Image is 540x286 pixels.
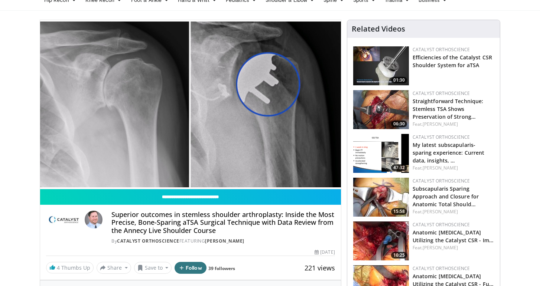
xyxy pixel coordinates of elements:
[413,185,479,208] a: Subscapularis Sparing Approach and Closure for Anatomic Total Should…
[353,221,409,260] a: 10:25
[353,178,409,217] a: 15:58
[46,211,82,229] img: Catalyst OrthoScience
[391,77,407,83] span: 01:30
[413,90,470,96] a: Catalyst OrthoScience
[134,262,172,274] button: Save to
[353,90,409,129] img: 9da787ca-2dfb-43c1-a0a8-351c907486d2.png.150x105_q85_crop-smart_upscale.png
[57,264,60,271] span: 4
[205,238,244,244] a: [PERSON_NAME]
[423,208,458,215] a: [PERSON_NAME]
[353,46,409,85] a: 01:30
[85,211,103,229] img: Avatar
[175,262,206,274] button: Follow
[353,46,409,85] img: fb133cba-ae71-4125-a373-0117bb5c96eb.150x105_q85_crop-smart_upscale.jpg
[353,90,409,129] a: 06:30
[413,221,470,228] a: Catalyst OrthoScience
[391,121,407,127] span: 06:30
[353,134,409,173] a: 47:32
[111,238,335,244] div: By FEATURING
[353,178,409,217] img: a86a4350-9e36-4b87-ae7e-92b128bbfe68.150x105_q85_crop-smart_upscale.jpg
[413,46,470,53] a: Catalyst OrthoScience
[353,134,409,173] img: 80373a9b-554e-45fa-8df5-19b638f02d60.png.150x105_q85_crop-smart_upscale.png
[97,262,131,274] button: Share
[391,208,407,215] span: 15:58
[413,178,470,184] a: Catalyst OrthoScience
[40,20,341,189] video-js: Video Player
[305,263,335,272] span: 221 views
[46,262,94,273] a: 4 Thumbs Up
[208,265,235,272] a: 39 followers
[413,134,470,140] a: Catalyst OrthoScience
[413,141,485,164] a: My latest subscapularis-sparing experience: Current data, insights, …
[413,54,492,69] a: Efficiencies of the Catalyst CSR Shoulder System for aTSA
[413,229,494,244] a: Anatomic [MEDICAL_DATA] Utilizing the Catalyst CSR - Im…
[423,121,458,127] a: [PERSON_NAME]
[413,165,494,171] div: Feat.
[391,164,407,171] span: 47:32
[413,208,494,215] div: Feat.
[413,265,470,272] a: Catalyst OrthoScience
[423,244,458,251] a: [PERSON_NAME]
[413,244,494,251] div: Feat.
[111,211,335,235] h4: Superior outcomes in stemless shoulder arthroplasty: Inside the Most Precise, Bone-Sparing aTSA S...
[413,98,484,120] a: Straightforward Technique: Stemless TSA Shows Preservation of Strong…
[391,252,407,259] span: 10:25
[117,238,179,244] a: Catalyst OrthoScience
[352,24,405,33] h4: Related Videos
[423,165,458,171] a: [PERSON_NAME]
[413,121,494,128] div: Feat.
[315,249,335,256] div: [DATE]
[353,221,409,260] img: aa7eca85-88b8-4ced-9dae-f514ea8abfb1.150x105_q85_crop-smart_upscale.jpg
